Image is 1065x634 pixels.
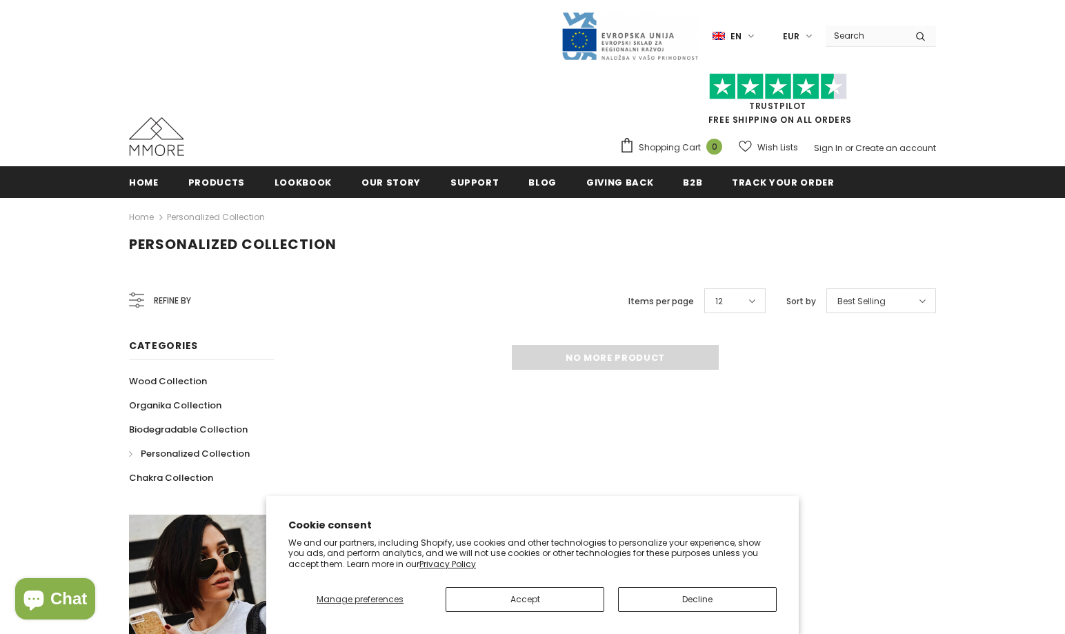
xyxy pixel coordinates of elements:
[561,11,699,61] img: Javni Razpis
[450,176,499,189] span: support
[749,100,806,112] a: Trustpilot
[129,442,250,466] a: Personalized Collection
[129,393,221,417] a: Organika Collection
[129,166,159,197] a: Home
[619,79,936,126] span: FREE SHIPPING ON ALL ORDERS
[129,209,154,226] a: Home
[288,518,777,533] h2: Cookie consent
[814,142,843,154] a: Sign In
[361,166,421,197] a: Our Story
[11,578,99,623] inbox-online-store-chat: Shopify online store chat
[618,587,777,612] button: Decline
[732,176,834,189] span: Track your order
[129,466,213,490] a: Chakra Collection
[713,30,725,42] img: i-lang-1.png
[129,339,198,353] span: Categories
[129,399,221,412] span: Organika Collection
[188,166,245,197] a: Products
[709,73,847,100] img: Trust Pilot Stars
[188,176,245,189] span: Products
[275,166,332,197] a: Lookbook
[786,295,816,308] label: Sort by
[129,235,337,254] span: Personalized Collection
[715,295,723,308] span: 12
[683,176,702,189] span: B2B
[783,30,799,43] span: EUR
[855,142,936,154] a: Create an account
[706,139,722,155] span: 0
[528,176,557,189] span: Blog
[586,176,653,189] span: Giving back
[419,558,476,570] a: Privacy Policy
[845,142,853,154] span: or
[628,295,694,308] label: Items per page
[757,141,798,155] span: Wish Lists
[129,471,213,484] span: Chakra Collection
[446,587,604,612] button: Accept
[154,293,191,308] span: Refine by
[826,26,905,46] input: Search Site
[167,211,265,223] a: Personalized Collection
[129,417,248,442] a: Biodegradable Collection
[141,447,250,460] span: Personalized Collection
[730,30,741,43] span: en
[129,423,248,436] span: Biodegradable Collection
[528,166,557,197] a: Blog
[129,117,184,156] img: MMORE Cases
[619,137,729,158] a: Shopping Cart 0
[129,369,207,393] a: Wood Collection
[361,176,421,189] span: Our Story
[129,176,159,189] span: Home
[129,375,207,388] span: Wood Collection
[317,593,404,605] span: Manage preferences
[288,537,777,570] p: We and our partners, including Shopify, use cookies and other technologies to personalize your ex...
[683,166,702,197] a: B2B
[837,295,886,308] span: Best Selling
[450,166,499,197] a: support
[732,166,834,197] a: Track your order
[288,587,432,612] button: Manage preferences
[739,135,798,159] a: Wish Lists
[639,141,701,155] span: Shopping Cart
[275,176,332,189] span: Lookbook
[586,166,653,197] a: Giving back
[561,30,699,41] a: Javni Razpis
